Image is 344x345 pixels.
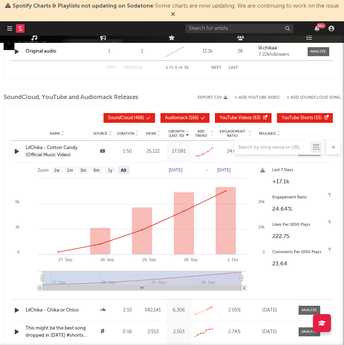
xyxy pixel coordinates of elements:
text: 1. Oct [228,257,238,262]
p: (Last 7d) [168,134,185,138]
div: Last 7 Days [272,166,329,175]
text: 27. Sep [58,257,72,262]
text: 29. Sep [142,257,156,262]
div: [DATE] [255,307,284,314]
text: [DATE] [169,167,182,172]
button: Audiomack(166) [160,113,210,123]
span: Engagement Ratio [217,129,247,138]
input: Search by song name or URL [234,145,310,151]
button: YouTube Shorts(55) [277,113,333,123]
span: Duration [116,131,134,136]
span: ( 63 ) [220,116,261,120]
span: Name [50,131,60,136]
span: Dismiss [171,12,175,18]
text: 20k [258,200,265,204]
div: 142,141 [141,307,164,314]
button: Last [229,66,238,70]
div: 24.64 % [272,205,329,214]
span: Audiomack [165,116,188,120]
div: 26 [226,48,255,55]
button: 99+ [314,26,319,31]
span: YouTube Videos [220,116,252,120]
div: Comments Per 1000 Plays [272,248,329,257]
span: to [169,66,173,70]
button: + Add SoundCloud Song [279,96,340,100]
text: 28. Sep [100,257,114,262]
div: 11.1k [193,48,222,55]
text: 30. Sep [184,257,198,262]
div: 0:16 [117,328,138,336]
span: Source [93,131,107,136]
div: 222.75 [272,232,329,241]
div: + Add YouTube Video [228,96,279,100]
text: 0 [263,250,265,254]
a: LilChika - Chika or Chico [26,307,89,314]
text: 3k [15,225,19,229]
text: 1w [54,168,60,173]
div: 1 [95,48,124,55]
strong: lil.chikaa [259,46,277,50]
span: ( 55 ) [282,116,322,120]
div: 1 5 55 [157,64,197,72]
a: lil.chikaa [259,46,302,51]
button: YouTube Videos(63) [215,113,272,123]
div: 23.64 [272,260,329,268]
text: Zoom [38,168,49,173]
div: Likes Per 1000 Plays [272,221,329,229]
button: Tracking [63,39,108,50]
button: First [106,66,116,70]
span: YouTube Shorts [282,116,313,120]
div: 2:10 [117,307,138,314]
div: LilChika [18,39,54,50]
p: Growth [168,129,185,134]
div: 2.05 % [217,307,252,314]
span: Released [259,131,276,136]
span: of [178,66,183,70]
a: Original audio [26,49,56,54]
text: 1m [67,168,73,173]
text: → [205,167,209,172]
span: Views [146,131,156,136]
text: 6k [15,200,19,204]
div: Engagement Ratio [272,193,329,202]
button: SoundCloud(466) [103,113,155,123]
span: 60D Trend [193,129,210,138]
button: + Add YouTube Video [235,96,279,100]
div: 2.74 % [217,328,252,336]
div: [DATE] [255,328,284,336]
div: 2,503 [168,328,189,336]
span: : Some charts are now updating. We are continuing to work on the issue [13,3,339,9]
input: Search for artists [185,24,294,33]
div: 6,306 [168,307,189,314]
span: Spotify Charts & Playlists not updating on Sodatone [13,3,153,9]
div: 1 [128,48,157,55]
text: All [121,168,126,173]
text: 1y [108,168,113,173]
button: Export CSV [198,95,228,100]
span: SoundCloud, YouTube and Audiomack Releases [4,93,138,102]
a: This might be the best song dropped in [DATE] #shorts #lilchika #cottoncandy [26,325,89,339]
button: + Add SoundCloud Song [287,96,340,100]
div: 7.22k followers [259,52,302,57]
text: 10k [258,225,265,229]
span: SoundCloud [108,116,133,120]
text: 6m [94,168,100,173]
button: Previous [124,66,143,70]
text: 3m [80,168,87,173]
div: +17.1k [272,178,329,186]
button: Next [211,66,221,70]
span: ( 166 ) [165,116,199,120]
text: 0 [17,250,19,254]
div: 99 + [317,23,326,28]
text: [DATE] [217,167,231,172]
div: 2,553 [141,328,164,336]
span: ( 466 ) [108,116,144,120]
